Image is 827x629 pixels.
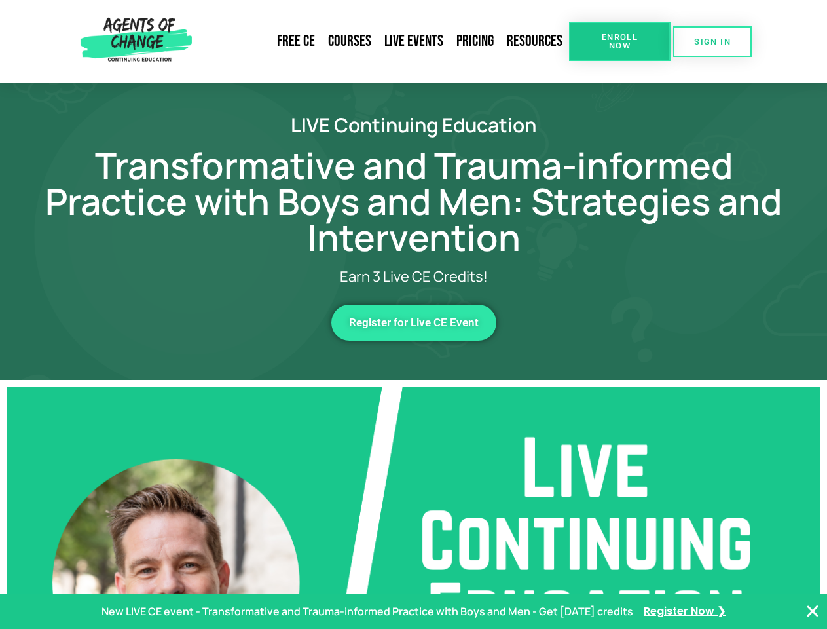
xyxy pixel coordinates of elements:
span: Enroll Now [590,33,650,50]
a: Register for Live CE Event [331,305,496,341]
a: Free CE [270,26,322,56]
p: New LIVE CE event - Transformative and Trauma-informed Practice with Boys and Men - Get [DATE] cr... [101,602,633,621]
p: Earn 3 Live CE Credits! [93,269,735,285]
nav: Menu [197,26,569,56]
a: Live Events [378,26,450,56]
h2: LIVE Continuing Education [41,115,787,134]
h1: Transformative and Trauma-informed Practice with Boys and Men: Strategies and Intervention [41,147,787,256]
a: Pricing [450,26,500,56]
span: Register for Live CE Event [349,317,479,328]
a: Register Now ❯ [644,602,726,621]
a: SIGN IN [673,26,752,57]
a: Courses [322,26,378,56]
span: SIGN IN [694,37,731,46]
button: Close Banner [805,603,820,619]
a: Enroll Now [569,22,671,61]
a: Resources [500,26,569,56]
